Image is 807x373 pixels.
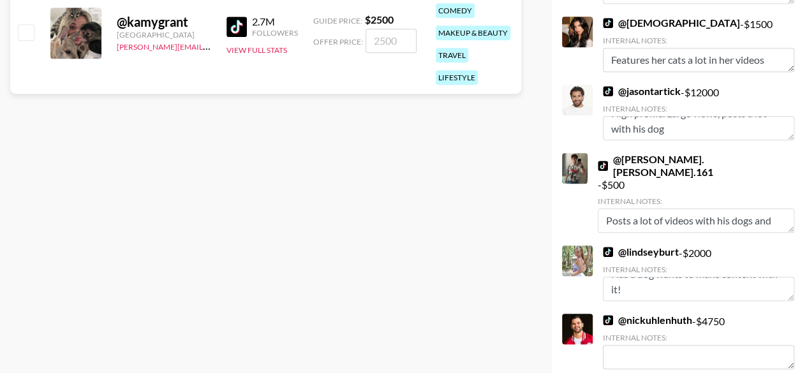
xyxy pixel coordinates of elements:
span: Offer Price: [313,37,363,47]
div: @ kamygrant [117,14,211,30]
img: TikTok [603,247,613,257]
textarea: Has a dog wants to make content with it! [603,277,794,301]
img: TikTok [226,17,247,37]
div: - $ 12000 [603,85,794,140]
img: TikTok [598,161,608,171]
div: Internal Notes: [603,104,794,113]
span: Guide Price: [313,16,362,26]
a: @[DEMOGRAPHIC_DATA] [603,17,740,29]
textarea: Posts a lot of videos with his dogs and his followers love them [598,208,794,233]
img: TikTok [603,315,613,325]
a: @jasontartick [603,85,681,98]
div: 2.7M [252,15,298,28]
div: - $ 1500 [603,17,794,72]
div: - $ 2000 [603,245,794,301]
div: - $ 500 [598,153,794,233]
input: 2500 [366,29,417,53]
div: makeup & beauty [436,26,510,40]
strong: $ 2500 [365,13,394,26]
textarea: Features her cats a lot in her videos [603,48,794,72]
a: [PERSON_NAME][EMAIL_ADDRESS][DOMAIN_NAME] [117,40,306,52]
a: @nickuhlenhuth [603,314,692,326]
img: TikTok [603,18,613,28]
div: [GEOGRAPHIC_DATA] [117,30,211,40]
textarea: High profile. Large views, posts a lot with his dog [603,116,794,140]
div: travel [436,48,468,62]
a: @[PERSON_NAME].[PERSON_NAME].161 [598,153,794,179]
div: lifestyle [436,70,478,85]
div: Internal Notes: [603,265,794,274]
a: @lindseyburt [603,245,679,258]
div: comedy [436,3,475,18]
img: TikTok [603,86,613,96]
div: Internal Notes: [603,333,794,342]
div: Internal Notes: [603,36,794,45]
div: - $ 4750 [603,314,794,369]
button: View Full Stats [226,45,287,55]
div: Followers [252,28,298,38]
div: Internal Notes: [598,196,794,206]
